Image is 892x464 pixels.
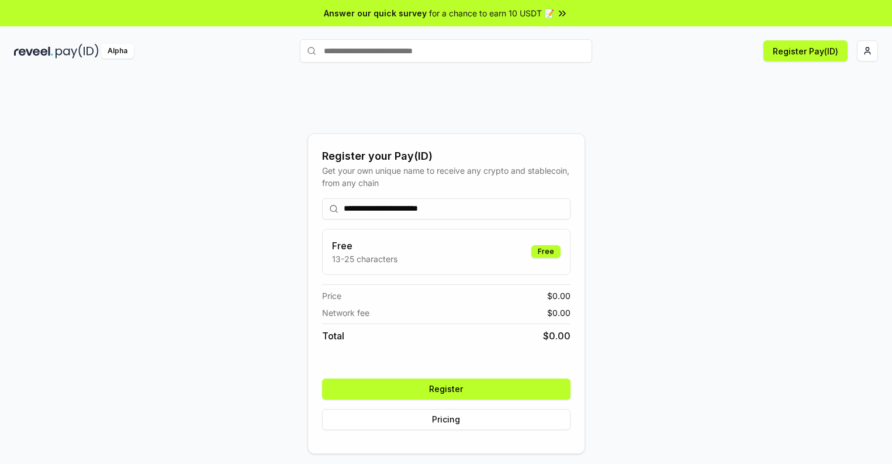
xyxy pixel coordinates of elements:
[322,164,571,189] div: Get your own unique name to receive any crypto and stablecoin, from any chain
[14,44,53,59] img: reveel_dark
[322,409,571,430] button: Pricing
[547,290,571,302] span: $ 0.00
[332,239,397,253] h3: Free
[322,290,341,302] span: Price
[531,245,561,258] div: Free
[101,44,134,59] div: Alpha
[332,253,397,265] p: 13-25 characters
[322,379,571,400] button: Register
[763,40,848,61] button: Register Pay(ID)
[322,307,369,319] span: Network fee
[56,44,99,59] img: pay_id
[322,148,571,164] div: Register your Pay(ID)
[429,7,554,19] span: for a chance to earn 10 USDT 📝
[324,7,427,19] span: Answer our quick survey
[547,307,571,319] span: $ 0.00
[543,329,571,343] span: $ 0.00
[322,329,344,343] span: Total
